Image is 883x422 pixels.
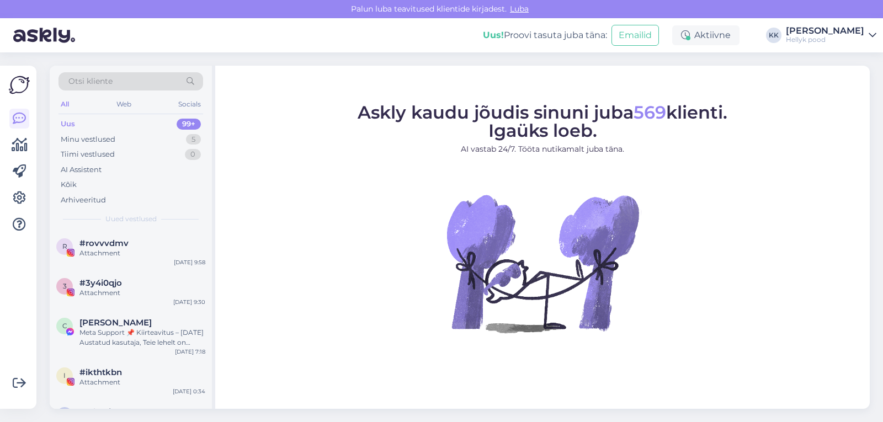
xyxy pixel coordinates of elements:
span: #rovvvdmv [79,238,129,248]
button: Emailid [611,25,659,46]
b: Uus! [483,30,504,40]
span: 569 [634,102,666,123]
span: Clara Dongo [79,318,152,328]
span: #wlpraikq [79,407,122,417]
span: Luba [507,4,532,14]
div: Hellyk pood [786,35,864,44]
p: AI vastab 24/7. Tööta nutikamalt juba täna. [358,143,727,155]
div: [PERSON_NAME] [786,26,864,35]
div: Aktiivne [672,25,740,45]
div: KK [766,28,781,43]
img: Askly Logo [9,74,30,95]
div: AI Assistent [61,164,102,175]
div: Arhiveeritud [61,195,106,206]
div: Attachment [79,248,205,258]
span: 3 [63,282,67,290]
span: C [62,322,67,330]
span: #ikthtkbn [79,367,122,377]
div: [DATE] 7:18 [175,348,205,356]
div: Attachment [79,377,205,387]
div: Web [114,97,134,111]
div: [DATE] 9:30 [173,298,205,306]
div: Kõik [61,179,77,190]
div: [DATE] 9:58 [174,258,205,266]
div: Minu vestlused [61,134,115,145]
a: [PERSON_NAME]Hellyk pood [786,26,876,44]
div: Tiimi vestlused [61,149,115,160]
div: 99+ [177,119,201,130]
span: r [62,242,67,250]
div: Proovi tasuta juba täna: [483,29,607,42]
span: i [63,371,66,380]
div: Meta Support 📌 Kiirteavitus – [DATE] Austatud kasutaja, Teie lehelt on tuvastatud sisu, mis võib ... [79,328,205,348]
span: #3y4i0qjo [79,278,122,288]
div: All [58,97,71,111]
div: 0 [185,149,201,160]
span: Otsi kliente [68,76,113,87]
span: Uued vestlused [105,214,157,224]
div: Socials [176,97,203,111]
img: No Chat active [443,164,642,362]
div: Uus [61,119,75,130]
div: [DATE] 0:34 [173,387,205,396]
div: 5 [186,134,201,145]
div: Attachment [79,288,205,298]
span: Askly kaudu jõudis sinuni juba klienti. Igaüks loeb. [358,102,727,141]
